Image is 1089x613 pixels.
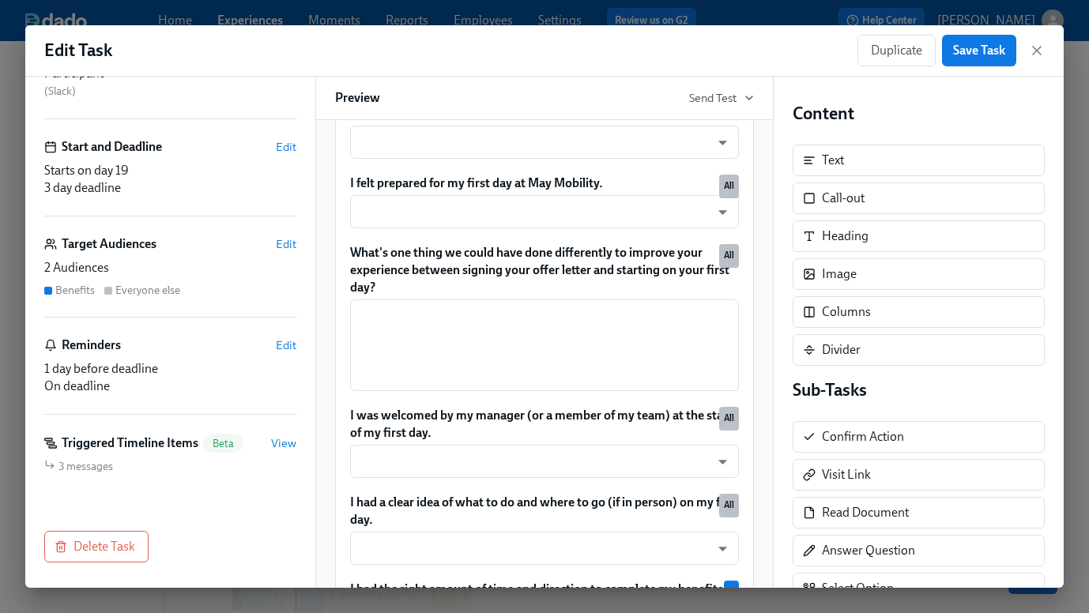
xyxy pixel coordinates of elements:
[271,435,296,451] button: View
[349,173,740,230] div: I felt prepared for my first day at May Mobility.​All
[349,86,740,160] div: It was easy to complete my assigned tasks prior to my first day (e.g. background check, new hire ...
[822,428,904,446] div: Confirm Action
[349,405,740,479] div: I was welcomed by my manager (or a member of my team) at the start of my first day.​All
[719,244,739,268] div: Used by all audiences
[793,220,1045,252] div: Heading
[719,494,739,517] div: Used by all audiences
[276,139,296,155] button: Edit
[793,182,1045,214] div: Call-out
[719,175,739,198] div: Used by all audiences
[822,303,871,321] div: Columns
[44,360,296,378] div: 1 day before deadline
[822,504,909,521] div: Read Document
[62,138,162,156] h6: Start and Deadline
[44,162,296,179] div: Starts on day 19
[793,102,1045,126] h4: Content
[953,43,1005,58] span: Save Task
[822,152,844,169] div: Text
[349,492,740,566] div: I had a clear idea of what to do and where to go (if in person) on my first day.​All
[793,459,1045,491] div: Visit Link
[822,190,865,207] div: Call-out
[62,434,198,452] h6: Triggered Timeline Items
[822,228,869,245] div: Heading
[276,236,296,252] button: Edit
[44,41,296,119] div: Assignee and SenderEditParticipant (Slack)
[44,378,296,395] div: On deadline
[349,243,740,393] div: What's one thing we could have done differently to improve your experience between signing your o...
[44,235,296,318] div: Target AudiencesEdit2 AudiencesBenefitsEveryone else
[724,581,739,604] div: Used by Benefits audience
[115,283,180,298] div: Everyone else
[793,535,1045,566] div: Answer Question
[793,378,1045,402] h4: Sub-Tasks
[793,145,1045,176] div: Text
[822,341,861,359] div: Divider
[822,542,915,559] div: Answer Question
[62,235,156,253] h6: Target Audiences
[793,334,1045,366] div: Divider
[276,337,296,353] button: Edit
[44,434,296,474] div: Triggered Timeline ItemsBetaView3 messages
[203,438,243,449] span: Beta
[689,90,754,106] button: Send Test
[335,89,380,107] h6: Preview
[793,421,1045,453] div: Confirm Action
[44,138,296,216] div: Start and DeadlineEditStarts on day 193 day deadline
[793,258,1045,290] div: Image
[719,407,739,431] div: Used by all audiences
[44,180,121,195] span: 3 day deadline
[62,337,121,354] h6: Reminders
[822,265,857,283] div: Image
[793,497,1045,528] div: Read Document
[55,283,95,298] div: Benefits
[822,580,894,597] div: Select Option
[58,539,135,555] span: Delete Task
[793,573,1045,604] div: Select Option
[857,35,936,66] button: Duplicate
[44,259,296,276] div: 2 Audiences
[44,531,149,562] button: Delete Task
[58,459,113,474] span: 3 messages
[942,35,1016,66] button: Save Task
[793,296,1045,328] div: Columns
[822,466,871,483] div: Visit Link
[871,43,922,58] span: Duplicate
[44,85,76,98] span: ( Slack )
[44,39,112,62] h1: Edit Task
[44,337,296,415] div: RemindersEdit1 day before deadlineOn deadline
